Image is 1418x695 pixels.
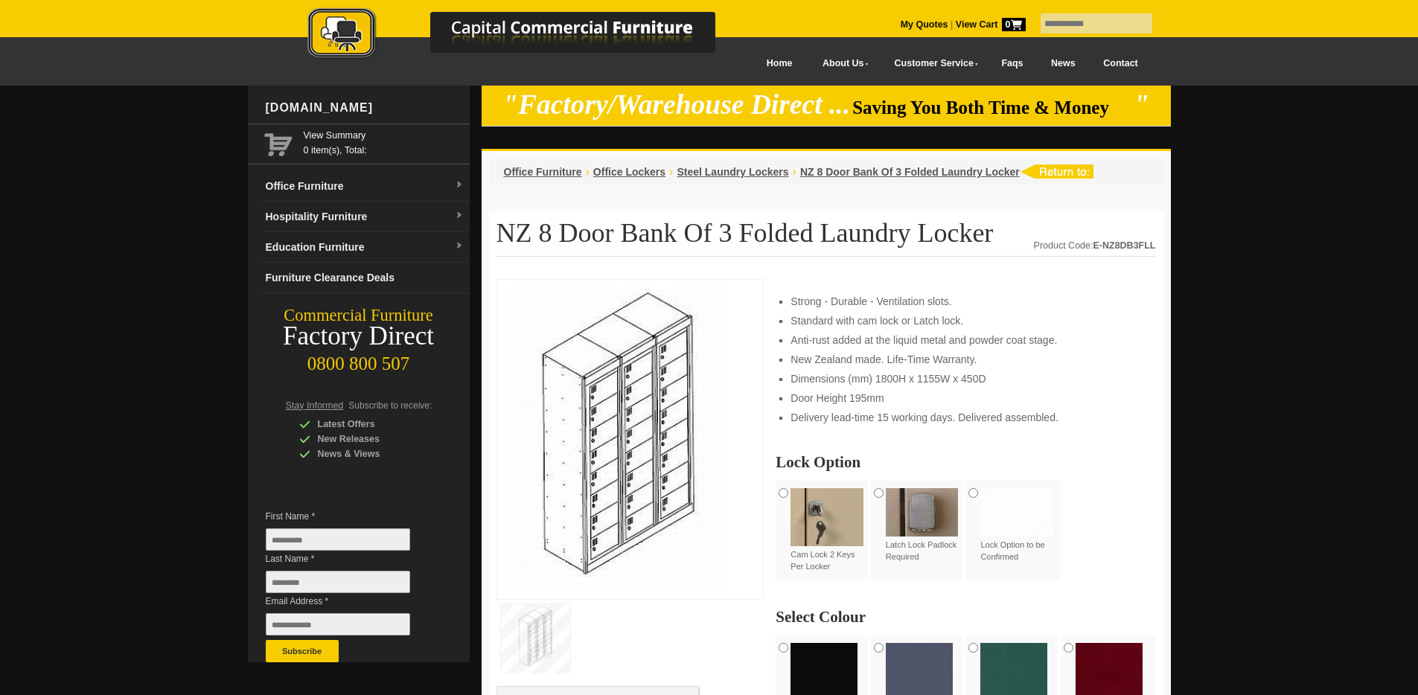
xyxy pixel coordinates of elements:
h2: Select Colour [776,609,1155,624]
img: dropdown [455,211,464,220]
a: Office Furniture [504,166,582,178]
img: Latch Lock Padlock Required [886,488,959,537]
span: Last Name * [266,551,432,566]
div: Latest Offers [299,417,441,432]
img: Euro Dusk Blue [886,643,953,695]
li: Anti-rust added at the liquid metal and powder coat stage. [791,333,1140,347]
img: NZ 8 Door Bank Of 3 Folded Laundry Locker [505,287,728,587]
span: Strong - Durable - Ventilation slots. [791,295,951,307]
span: Saving You Both Time & Money [852,97,1131,118]
li: › [793,164,796,179]
a: View Cart0 [953,19,1025,30]
a: Hospitality Furnituredropdown [260,202,470,232]
li: Delivery lead-time 15 working days. Delivered assembled. [791,410,1140,425]
h1: NZ 8 Door Bank Of 3 Folded Laundry Locker [496,219,1156,257]
li: Standard with cam lock or Latch lock. [791,313,1140,328]
a: Office Furnituredropdown [260,171,470,202]
h2: Lock Option [776,455,1155,470]
label: Cam Lock 2 Keys Per Locker [791,488,863,572]
li: Dimensions (mm) 1800H x 1155W x 450D [791,371,1140,386]
input: First Name * [266,528,410,551]
strong: E-NZ8DB3FLL [1093,240,1155,251]
a: Faqs [988,47,1038,80]
div: News & Views [299,446,441,461]
span: Email Address * [266,594,432,609]
div: Product Code: [1034,238,1156,253]
em: "Factory/Warehouse Direct ... [502,89,850,120]
span: 0 [1002,18,1026,31]
li: › [586,164,590,179]
img: dropdown [455,242,464,251]
label: Lock Option to be Confirmed [980,488,1053,563]
li: New Zealand made. Life-Time Warranty. [791,352,1140,367]
a: Furniture Clearance Deals [260,263,470,293]
a: Education Furnituredropdown [260,232,470,263]
div: [DOMAIN_NAME] [260,86,470,130]
a: View Summary [304,128,464,143]
span: First Name * [266,509,432,524]
div: Commercial Furniture [248,305,470,326]
li: Door Height 195mm [791,391,1140,406]
a: About Us [806,47,878,80]
span: Subscribe to receive: [348,400,432,411]
a: Contact [1089,47,1152,80]
button: Subscribe [266,640,339,662]
span: 0 item(s), Total: [304,128,464,156]
img: Lock Option to be Confirmed [980,488,1053,537]
img: Cam Lock 2 Keys Per Locker [791,488,863,546]
div: Factory Direct [248,326,470,347]
strong: View Cart [956,19,1026,30]
img: Euro Matt Black [791,643,857,695]
a: Capital Commercial Furniture Logo [266,7,788,66]
em: " [1134,89,1149,120]
input: Last Name * [266,571,410,593]
label: Latch Lock Padlock Required [886,488,959,563]
a: NZ 8 Door Bank Of 3 Folded Laundry Locker [800,166,1020,178]
div: 0800 800 507 [248,346,470,374]
a: My Quotes [901,19,948,30]
img: return to [1020,164,1093,179]
a: Office Lockers [593,166,665,178]
img: Euro Claret [1076,643,1143,695]
a: Customer Service [878,47,987,80]
span: Stay Informed [286,400,344,411]
a: Steel Laundry Lockers [677,166,788,178]
div: New Releases [299,432,441,446]
img: Capital Commercial Furniture Logo [266,7,788,62]
a: News [1037,47,1089,80]
input: Email Address * [266,613,410,635]
img: dropdown [455,181,464,190]
li: › [669,164,673,179]
img: Euro Deep Teal [980,643,1047,695]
